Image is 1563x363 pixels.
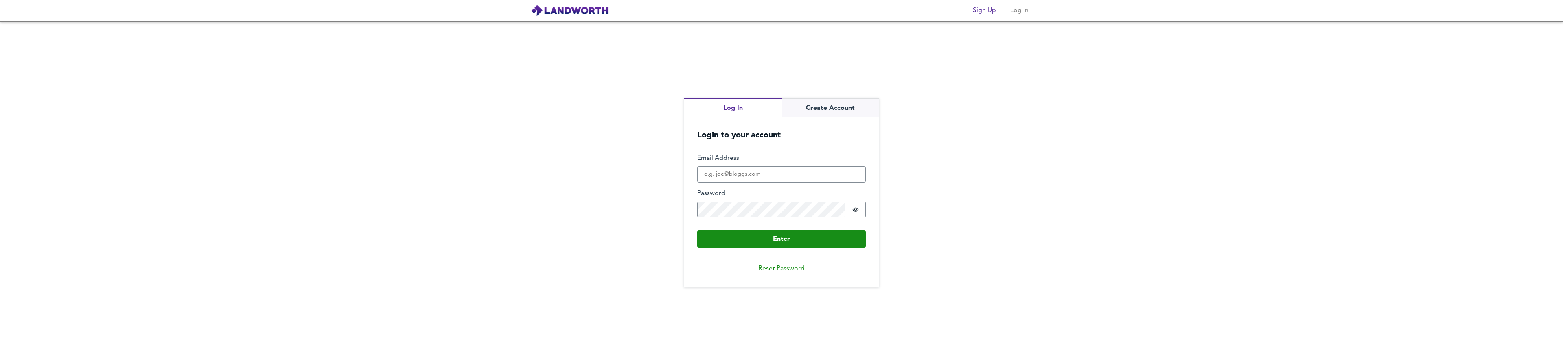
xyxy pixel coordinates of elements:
span: Sign Up [973,5,996,16]
h5: Login to your account [684,117,879,141]
label: Email Address [697,154,866,163]
button: Show password [845,202,866,218]
button: Create Account [781,98,879,118]
button: Reset Password [752,261,811,277]
button: Log In [684,98,781,118]
img: logo [531,4,609,17]
button: Log in [1006,2,1032,19]
label: Password [697,189,866,198]
span: Log in [1009,5,1029,16]
input: e.g. joe@bloggs.com [697,166,866,183]
button: Sign Up [970,2,999,19]
button: Enter [697,230,866,248]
